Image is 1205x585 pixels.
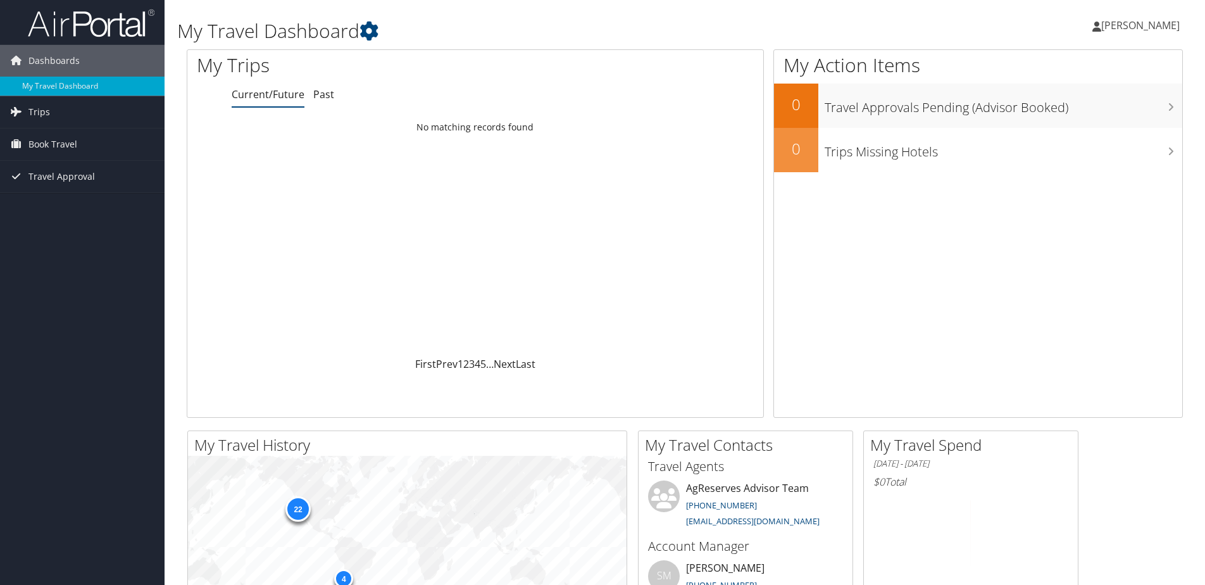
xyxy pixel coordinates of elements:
a: Last [516,357,535,371]
a: 5 [480,357,486,371]
a: 1 [458,357,463,371]
h1: My Travel Dashboard [177,18,854,44]
h3: Account Manager [648,538,843,555]
a: Prev [436,357,458,371]
a: 2 [463,357,469,371]
h3: Travel Agents [648,458,843,475]
h1: My Trips [197,52,514,79]
img: airportal-logo.png [28,8,154,38]
h3: Travel Approvals Pending (Advisor Booked) [825,92,1182,116]
span: [PERSON_NAME] [1101,18,1180,32]
a: 3 [469,357,475,371]
a: 0Travel Approvals Pending (Advisor Booked) [774,84,1182,128]
span: $0 [873,475,885,489]
a: Current/Future [232,87,304,101]
h6: Total [873,475,1068,489]
a: First [415,357,436,371]
h6: [DATE] - [DATE] [873,458,1068,470]
h2: My Travel Spend [870,434,1078,456]
h2: 0 [774,94,818,115]
span: Book Travel [28,129,77,160]
a: [PERSON_NAME] [1092,6,1192,44]
h3: Trips Missing Hotels [825,137,1182,161]
a: 4 [475,357,480,371]
span: Dashboards [28,45,80,77]
td: No matching records found [187,116,763,139]
a: [EMAIL_ADDRESS][DOMAIN_NAME] [686,515,820,527]
span: Travel Approval [28,161,95,192]
h2: My Travel Contacts [645,434,852,456]
a: Past [313,87,334,101]
a: [PHONE_NUMBER] [686,500,757,511]
h2: 0 [774,138,818,160]
span: Trips [28,96,50,128]
h2: My Travel History [194,434,627,456]
span: … [486,357,494,371]
a: 0Trips Missing Hotels [774,128,1182,172]
h1: My Action Items [774,52,1182,79]
li: AgReserves Advisor Team [642,481,849,532]
a: Next [494,357,516,371]
div: 22 [285,496,311,522]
